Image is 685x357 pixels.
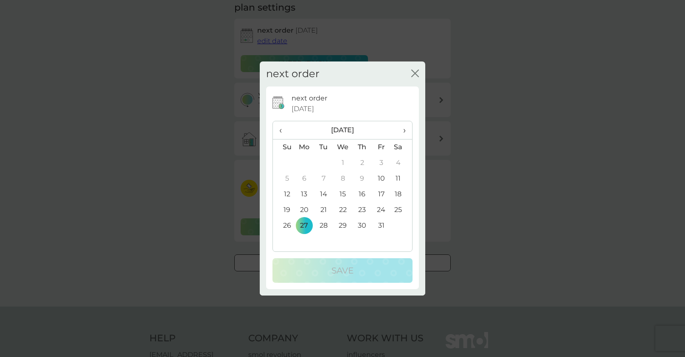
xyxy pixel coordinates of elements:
td: 31 [372,218,391,234]
button: Save [272,258,413,283]
td: 6 [295,171,314,187]
th: [DATE] [295,121,391,139]
td: 26 [273,218,295,234]
td: 24 [372,202,391,218]
span: › [397,121,406,139]
td: 29 [333,218,353,234]
h2: next order [266,68,320,80]
td: 15 [333,187,353,202]
td: 4 [391,155,412,171]
span: [DATE] [292,103,314,114]
td: 3 [372,155,391,171]
td: 1 [333,155,353,171]
th: Fr [372,139,391,155]
td: 8 [333,171,353,187]
td: 12 [273,187,295,202]
span: ‹ [279,121,288,139]
td: 27 [295,218,314,234]
td: 11 [391,171,412,187]
p: next order [292,93,327,104]
td: 7 [314,171,333,187]
td: 25 [391,202,412,218]
td: 28 [314,218,333,234]
td: 5 [273,171,295,187]
td: 17 [372,187,391,202]
td: 2 [353,155,372,171]
th: Sa [391,139,412,155]
button: close [411,70,419,78]
th: Tu [314,139,333,155]
td: 16 [353,187,372,202]
td: 19 [273,202,295,218]
th: Th [353,139,372,155]
td: 21 [314,202,333,218]
td: 14 [314,187,333,202]
td: 30 [353,218,372,234]
th: Mo [295,139,314,155]
td: 23 [353,202,372,218]
td: 13 [295,187,314,202]
td: 10 [372,171,391,187]
td: 22 [333,202,353,218]
td: 9 [353,171,372,187]
td: 18 [391,187,412,202]
td: 20 [295,202,314,218]
th: Su [273,139,295,155]
th: We [333,139,353,155]
p: Save [331,264,354,277]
